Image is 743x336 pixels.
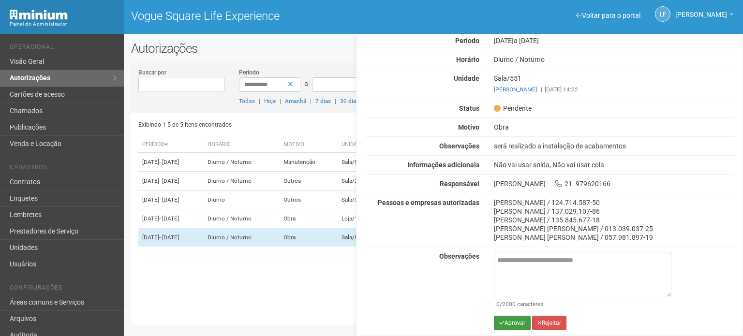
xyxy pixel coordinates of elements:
[138,153,204,172] td: [DATE]
[487,123,743,131] div: Obra
[10,10,68,20] img: Minium
[458,123,479,131] strong: Motivo
[138,137,204,153] th: Período
[280,228,338,247] td: Obra
[338,228,383,247] td: Sala/551
[131,10,426,22] h1: Vogue Square Life Experience
[487,161,743,169] div: Não vai usar solda, Não vai usar cola
[138,172,204,190] td: [DATE]
[494,316,531,330] button: Aprovar
[494,207,735,216] div: [PERSON_NAME] / 137.029.107-86
[204,153,280,172] td: Diurno / Noturno
[576,12,640,19] a: Voltar para o portal
[159,159,179,165] span: - [DATE]
[494,233,735,242] div: [PERSON_NAME] [PERSON_NAME] / 057.981.897-19
[456,56,479,63] strong: Horário
[496,301,500,307] span: 0
[541,86,542,93] span: |
[440,180,479,188] strong: Responsável
[494,216,735,224] div: [PERSON_NAME] / 135.845.677-18
[204,137,280,153] th: Horário
[338,209,383,228] td: Loja/160
[407,161,479,169] strong: Informações adicionais
[138,228,204,247] td: [DATE]
[10,20,117,29] div: Painel do Administrador
[285,98,306,104] a: Amanhã
[138,68,166,77] label: Buscar por
[159,177,179,184] span: - [DATE]
[131,41,736,56] h2: Autorizações
[138,190,204,209] td: [DATE]
[10,164,117,174] li: Cadastros
[315,98,331,104] a: 7 dias
[338,153,383,172] td: Sala/588
[338,137,383,153] th: Unidade
[487,36,743,45] div: [DATE]
[487,142,743,150] div: será realizado a instalação de acabamentos
[340,98,359,104] a: 30 dias
[138,209,204,228] td: [DATE]
[439,252,479,260] strong: Observações
[204,190,280,209] td: Diurno
[675,12,733,20] a: [PERSON_NAME]
[439,142,479,150] strong: Observações
[264,98,276,104] a: Hoje
[494,224,735,233] div: [PERSON_NAME] [PERSON_NAME] / 013.039.037-25
[487,74,743,94] div: Sala/551
[10,284,117,294] li: Configurações
[204,209,280,228] td: Diurno / Noturno
[338,190,383,209] td: Sala/311
[280,137,338,153] th: Motivo
[532,316,566,330] button: Rejeitar
[496,300,669,308] div: /2000 caracteres
[159,234,179,241] span: - [DATE]
[494,198,735,207] div: [PERSON_NAME] / 124.714.587-50
[655,6,670,22] a: LF
[280,153,338,172] td: Manutenção
[378,199,479,206] strong: Pessoas e empresas autorizadas
[259,98,260,104] span: |
[459,104,479,112] strong: Status
[310,98,312,104] span: |
[304,80,308,88] span: a
[204,172,280,190] td: Diurno / Noturno
[138,117,431,132] div: Exibindo 1-5 de 5 itens encontrados
[338,172,383,190] td: Sala/283
[239,98,255,104] a: Todos
[454,74,479,82] strong: Unidade
[487,179,743,188] div: [PERSON_NAME] 21- 979620166
[335,98,336,104] span: |
[239,68,259,77] label: Período
[487,55,743,64] div: Diurno / Noturno
[204,228,280,247] td: Diurno / Noturno
[280,209,338,228] td: Obra
[10,44,117,54] li: Operacional
[455,37,479,44] strong: Período
[280,98,281,104] span: |
[494,104,532,113] span: Pendente
[280,190,338,209] td: Outros
[494,86,537,93] a: [PERSON_NAME]
[675,1,727,18] span: Letícia Florim
[159,215,179,222] span: - [DATE]
[280,172,338,190] td: Outros
[159,196,179,203] span: - [DATE]
[514,37,539,44] span: a [DATE]
[494,85,735,94] div: [DATE] 14:22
